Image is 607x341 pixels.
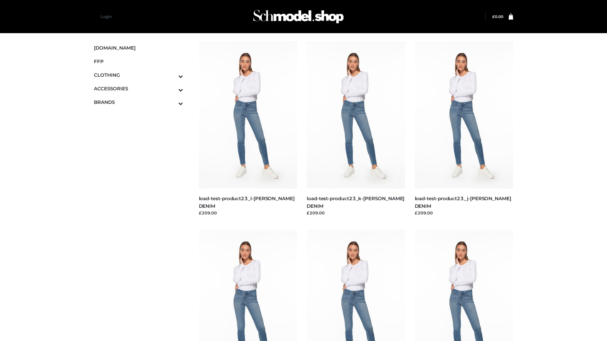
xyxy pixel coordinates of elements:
a: [DOMAIN_NAME] [94,41,183,55]
a: load-test-product23_k-[PERSON_NAME] DENIM [307,195,404,209]
span: CLOTHING [94,71,183,79]
div: £209.00 [307,210,405,216]
div: £209.00 [415,210,513,216]
button: Toggle Submenu [161,68,183,82]
span: [DOMAIN_NAME] [94,44,183,51]
a: CLOTHINGToggle Submenu [94,68,183,82]
button: Toggle Submenu [161,82,183,95]
span: BRANDS [94,99,183,106]
span: ACCESSORIES [94,85,183,92]
button: Toggle Submenu [161,95,183,109]
span: FFP [94,58,183,65]
div: £209.00 [199,210,297,216]
img: Schmodel Admin 964 [251,4,346,29]
a: load-test-product23_j-[PERSON_NAME] DENIM [415,195,511,209]
a: BRANDSToggle Submenu [94,95,183,109]
a: FFP [94,55,183,68]
a: ACCESSORIESToggle Submenu [94,82,183,95]
span: £ [492,14,495,19]
a: load-test-product23_l-[PERSON_NAME] DENIM [199,195,295,209]
bdi: 0.00 [492,14,503,19]
a: £0.00 [492,14,503,19]
a: Login [101,14,112,19]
